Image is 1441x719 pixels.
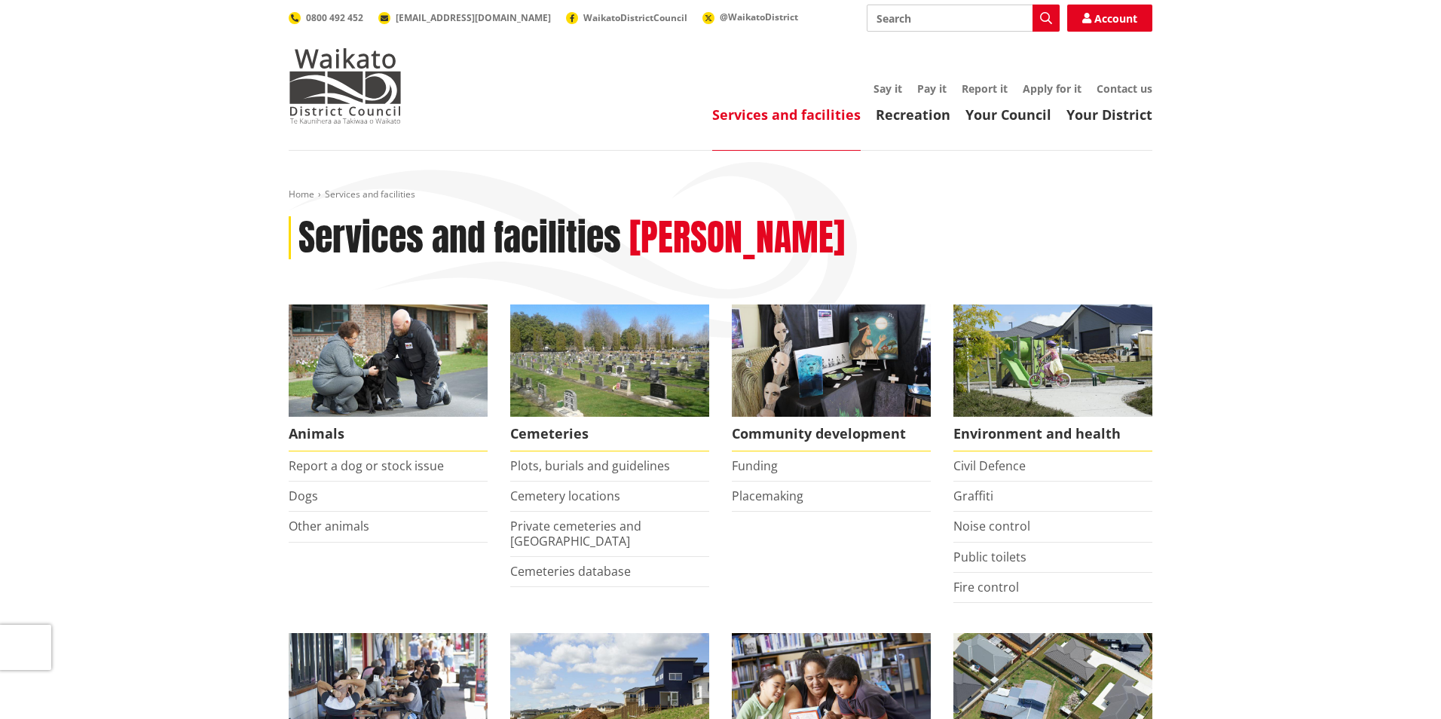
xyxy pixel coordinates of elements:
a: Cemetery locations [510,488,620,504]
a: Account [1067,5,1152,32]
img: Huntly Cemetery [510,304,709,417]
a: Waikato District Council Animal Control team Animals [289,304,488,451]
a: Private cemeteries and [GEOGRAPHIC_DATA] [510,518,641,549]
a: Report it [962,81,1008,96]
a: Graffiti [953,488,993,504]
a: @WaikatoDistrict [702,11,798,23]
span: 0800 492 452 [306,11,363,24]
span: [EMAIL_ADDRESS][DOMAIN_NAME] [396,11,551,24]
a: Matariki Travelling Suitcase Art Exhibition Community development [732,304,931,451]
a: [EMAIL_ADDRESS][DOMAIN_NAME] [378,11,551,24]
a: WaikatoDistrictCouncil [566,11,687,24]
a: Your District [1066,106,1152,124]
span: @WaikatoDistrict [720,11,798,23]
a: 0800 492 452 [289,11,363,24]
a: Fire control [953,579,1019,595]
a: Plots, burials and guidelines [510,457,670,474]
a: Placemaking [732,488,803,504]
a: Civil Defence [953,457,1026,474]
a: Funding [732,457,778,474]
nav: breadcrumb [289,188,1152,201]
a: Apply for it [1023,81,1082,96]
a: Your Council [965,106,1051,124]
span: Services and facilities [325,188,415,200]
img: Animal Control [289,304,488,417]
a: Contact us [1097,81,1152,96]
a: Noise control [953,518,1030,534]
input: Search input [867,5,1060,32]
span: Cemeteries [510,417,709,451]
a: Pay it [917,81,947,96]
img: New housing in Pokeno [953,304,1152,417]
img: Waikato District Council - Te Kaunihera aa Takiwaa o Waikato [289,48,402,124]
span: WaikatoDistrictCouncil [583,11,687,24]
span: Environment and health [953,417,1152,451]
a: Say it [873,81,902,96]
a: New housing in Pokeno Environment and health [953,304,1152,451]
h1: Services and facilities [298,216,621,260]
a: Huntly Cemetery Cemeteries [510,304,709,451]
img: Matariki Travelling Suitcase Art Exhibition [732,304,931,417]
h2: [PERSON_NAME] [629,216,845,260]
span: Animals [289,417,488,451]
a: Public toilets [953,549,1026,565]
a: Other animals [289,518,369,534]
a: Home [289,188,314,200]
a: Cemeteries database [510,563,631,580]
a: Recreation [876,106,950,124]
a: Dogs [289,488,318,504]
a: Services and facilities [712,106,861,124]
span: Community development [732,417,931,451]
a: Report a dog or stock issue [289,457,444,474]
